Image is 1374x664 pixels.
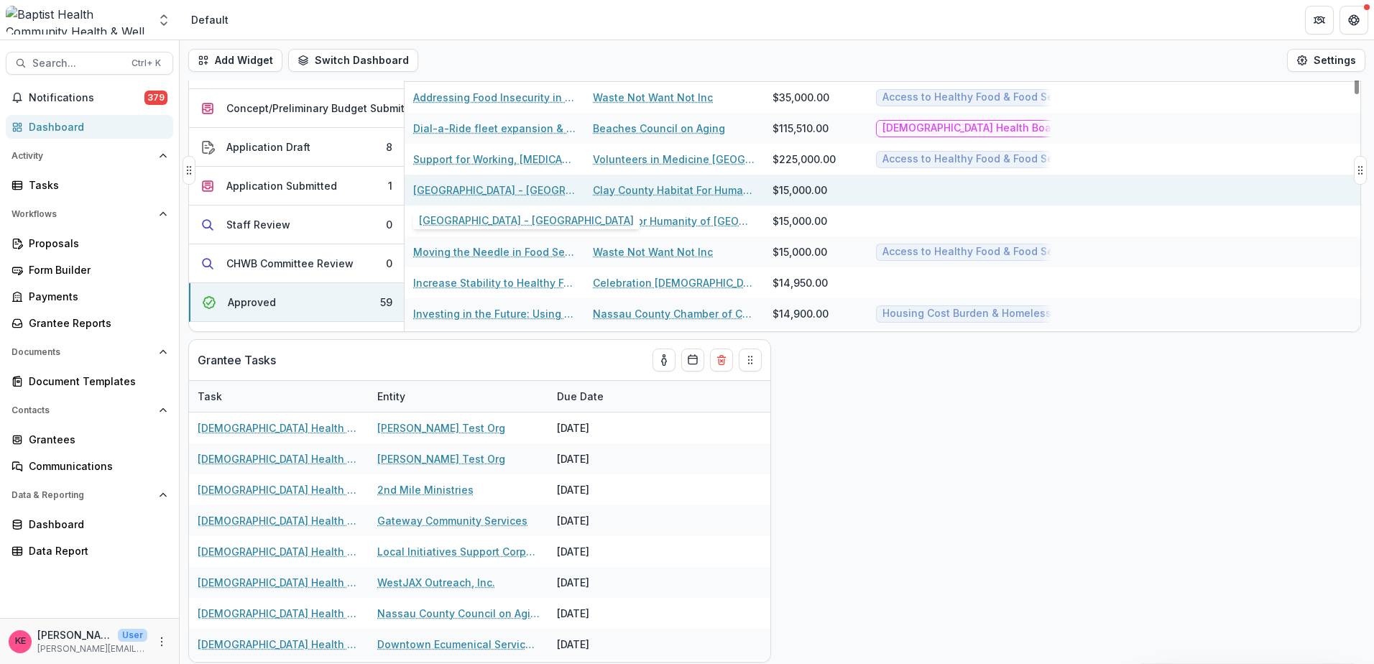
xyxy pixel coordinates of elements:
[29,517,162,532] div: Dashboard
[189,283,404,322] button: Approved59
[189,128,404,167] button: Application Draft8
[226,256,354,271] div: CHWB Committee Review
[189,167,404,206] button: Application Submitted1
[29,432,162,447] div: Grantees
[6,52,173,75] button: Search...
[413,90,576,105] a: Addressing Food Insecurity in [GEOGRAPHIC_DATA]
[188,49,282,72] button: Add Widget
[1287,49,1365,72] button: Settings
[593,121,725,136] a: Beaches Council on Aging
[413,244,576,259] a: Moving the Needle in Food Security in [GEOGRAPHIC_DATA] and Surrounding Counties
[1354,156,1367,185] button: Drag
[413,152,576,167] a: Support for Working, [MEDICAL_DATA] Patients (Food, MH, Transpo)
[29,315,162,331] div: Grantee Reports
[226,101,421,116] div: Concept/Preliminary Budget Submitted
[548,629,656,660] div: [DATE]
[198,351,276,369] p: Grantee Tasks
[413,121,576,136] a: Dial-a-Ride fleet expansion & outreach video
[6,539,173,563] a: Data Report
[548,505,656,536] div: [DATE]
[6,6,148,34] img: Baptist Health Community Health & Well Being logo
[593,90,713,105] a: Waste Not Want Not Inc
[32,57,123,70] span: Search...
[653,349,676,372] button: toggle-assigned-to-me
[11,347,153,357] span: Documents
[6,428,173,451] a: Grantees
[593,306,755,321] a: Nassau County Chamber of Commerce
[6,258,173,282] a: Form Builder
[29,374,162,389] div: Document Templates
[189,244,404,283] button: CHWB Committee Review0
[29,262,162,277] div: Form Builder
[29,289,162,304] div: Payments
[773,306,829,321] div: $14,900.00
[548,598,656,629] div: [DATE]
[739,349,762,372] button: Drag
[548,443,656,474] div: [DATE]
[154,6,174,34] button: Open entity switcher
[6,399,173,422] button: Open Contacts
[198,513,360,528] a: [DEMOGRAPHIC_DATA] Health Strategic Investment Impact Report 2
[198,575,360,590] a: [DEMOGRAPHIC_DATA] Health Strategic Investment Impact Report 2
[710,349,733,372] button: Delete card
[773,121,829,136] div: $115,510.00
[593,152,755,167] a: Volunteers in Medicine [GEOGRAPHIC_DATA], Inc.
[153,633,170,650] button: More
[882,246,1082,258] span: Access to Healthy Food & Food Security
[1340,6,1368,34] button: Get Help
[386,139,392,155] div: 8
[593,183,755,198] a: Clay County Habitat For Humanity Inc
[377,606,540,621] a: Nassau County Council on Aging
[377,482,474,497] a: 2nd Mile Ministries
[6,144,173,167] button: Open Activity
[185,9,234,30] nav: breadcrumb
[183,156,195,185] button: Drag
[226,139,310,155] div: Application Draft
[773,152,836,167] div: $225,000.00
[548,381,656,412] div: Due Date
[377,544,540,559] a: Local Initiatives Support Corporation
[189,381,369,412] div: Task
[37,642,147,655] p: [PERSON_NAME][EMAIL_ADDRESS][DOMAIN_NAME]
[129,55,164,71] div: Ctrl + K
[593,244,713,259] a: Waste Not Want Not Inc
[198,482,360,497] a: [DEMOGRAPHIC_DATA] Health Strategic Investment Impact Report 2
[548,536,656,567] div: [DATE]
[6,231,173,255] a: Proposals
[228,295,276,310] div: Approved
[369,381,548,412] div: Entity
[11,209,153,219] span: Workflows
[198,451,360,466] a: [DEMOGRAPHIC_DATA] Health Strategic Investment Impact Report
[191,12,229,27] div: Default
[681,349,704,372] button: Calendar
[6,341,173,364] button: Open Documents
[388,178,392,193] div: 1
[882,153,1082,165] span: Access to Healthy Food & Food Security
[198,637,360,652] a: [DEMOGRAPHIC_DATA] Health Strategic Investment Impact Report
[6,454,173,478] a: Communications
[198,420,360,435] a: [DEMOGRAPHIC_DATA] Health Strategic Investment Impact Report
[11,151,153,161] span: Activity
[15,637,26,646] div: Katie E
[380,295,392,310] div: 59
[386,256,392,271] div: 0
[548,567,656,598] div: [DATE]
[593,275,755,290] a: Celebration [DEMOGRAPHIC_DATA] of Jacksonville Inc.
[548,474,656,505] div: [DATE]
[29,236,162,251] div: Proposals
[413,183,576,198] a: [GEOGRAPHIC_DATA] - [GEOGRAPHIC_DATA]
[29,177,162,193] div: Tasks
[413,213,556,229] a: Healthy Homes for Everyone
[1305,6,1334,34] button: Partners
[29,458,162,474] div: Communications
[6,173,173,197] a: Tasks
[37,627,112,642] p: [PERSON_NAME]
[29,92,144,104] span: Notifications
[118,629,147,642] p: User
[29,543,162,558] div: Data Report
[6,512,173,536] a: Dashboard
[377,575,495,590] a: WestJAX Outreach, Inc.
[6,86,173,109] button: Notifications379
[548,389,612,404] div: Due Date
[377,637,540,652] a: Downtown Ecumenical Services Council - DESC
